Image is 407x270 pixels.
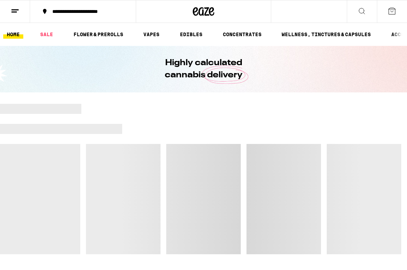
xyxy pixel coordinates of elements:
h1: Highly calculated cannabis delivery [144,57,263,81]
a: VAPES [140,30,163,39]
a: HOME [3,30,23,39]
a: FLOWER & PREROLLS [70,30,127,39]
a: WELLNESS, TINCTURES & CAPSULES [278,30,374,39]
a: CONCENTRATES [219,30,265,39]
a: SALE [37,30,57,39]
a: EDIBLES [176,30,206,39]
